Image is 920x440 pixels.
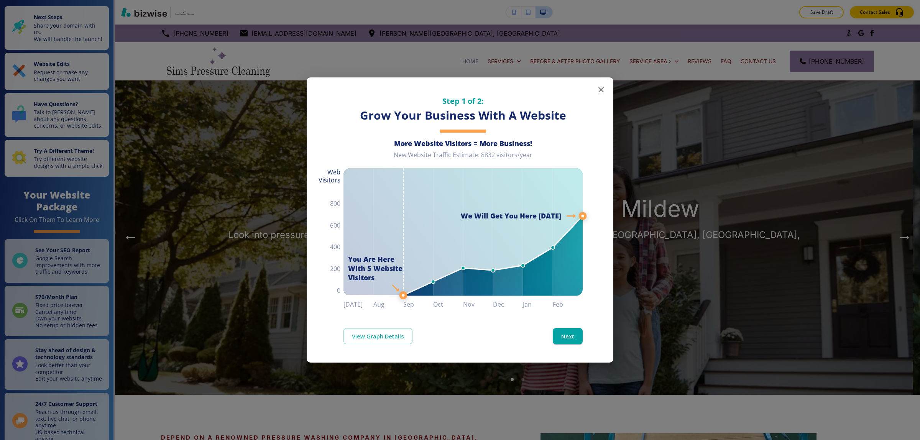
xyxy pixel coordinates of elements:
[343,151,583,165] div: New Website Traffic Estimate: 8832 visitors/year
[403,299,433,310] h6: Sep
[553,328,583,344] button: Next
[523,299,553,310] h6: Jan
[433,299,463,310] h6: Oct
[463,299,493,310] h6: Nov
[343,328,412,344] a: View Graph Details
[343,96,583,106] h5: Step 1 of 2:
[343,108,583,123] h3: Grow Your Business With A Website
[373,299,403,310] h6: Aug
[343,299,373,310] h6: [DATE]
[553,299,583,310] h6: Feb
[493,299,523,310] h6: Dec
[343,139,583,148] h6: More Website Visitors = More Business!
